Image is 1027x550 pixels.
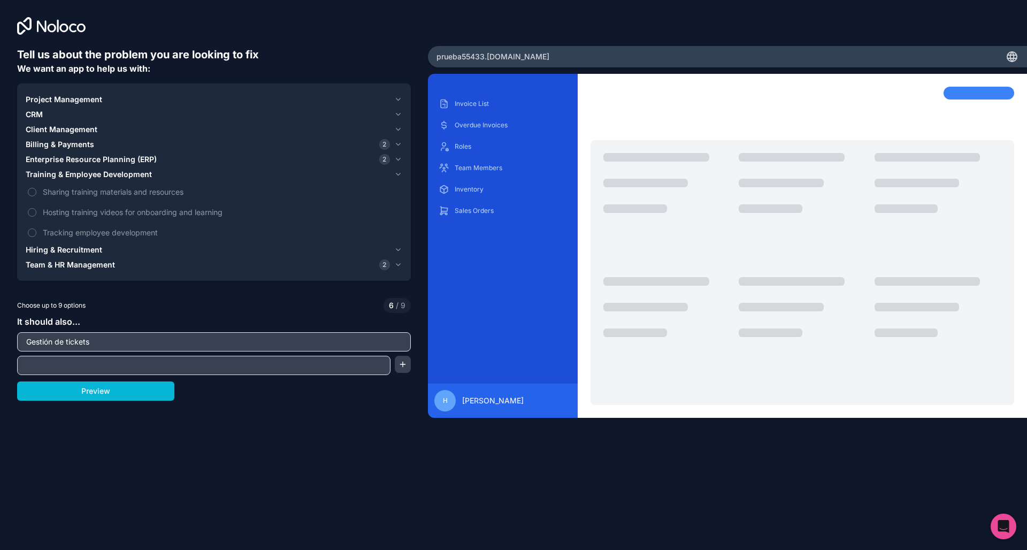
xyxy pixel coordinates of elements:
[26,169,152,180] span: Training & Employee Development
[462,395,524,406] span: [PERSON_NAME]
[26,257,402,272] button: Team & HR Management2
[17,47,411,62] h6: Tell us about the problem you are looking to fix
[26,167,402,182] button: Training & Employee Development
[455,100,567,108] p: Invoice List
[455,121,567,129] p: Overdue Invoices
[389,300,394,311] span: 6
[26,122,402,137] button: Client Management
[455,142,567,151] p: Roles
[26,259,115,270] span: Team & HR Management
[396,301,398,310] span: /
[443,396,448,405] span: H
[455,207,567,215] p: Sales Orders
[379,259,390,270] span: 2
[17,316,80,327] span: It should also...
[17,301,86,310] span: Choose up to 9 options
[26,242,402,257] button: Hiring & Recruitment
[17,381,174,401] button: Preview
[436,51,549,62] span: prueba55433 .[DOMAIN_NAME]
[26,92,402,107] button: Project Management
[26,152,402,167] button: Enterprise Resource Planning (ERP)2
[43,186,400,197] span: Sharing training materials and resources
[26,154,157,165] span: Enterprise Resource Planning (ERP)
[26,139,94,150] span: Billing & Payments
[379,154,390,165] span: 2
[43,207,400,218] span: Hosting training videos for onboarding and learning
[26,94,102,105] span: Project Management
[436,95,569,376] div: scrollable content
[26,245,102,255] span: Hiring & Recruitment
[28,208,36,217] button: Hosting training videos for onboarding and learning
[26,182,402,242] div: Training & Employee Development
[455,185,567,194] p: Inventory
[26,109,43,120] span: CRM
[26,124,97,135] span: Client Management
[26,107,402,122] button: CRM
[379,139,390,150] span: 2
[26,137,402,152] button: Billing & Payments2
[43,227,400,238] span: Tracking employee development
[394,300,405,311] span: 9
[455,164,567,172] p: Team Members
[28,188,36,196] button: Sharing training materials and resources
[17,63,150,74] span: We want an app to help us with:
[28,228,36,237] button: Tracking employee development
[991,514,1016,539] div: Open Intercom Messenger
